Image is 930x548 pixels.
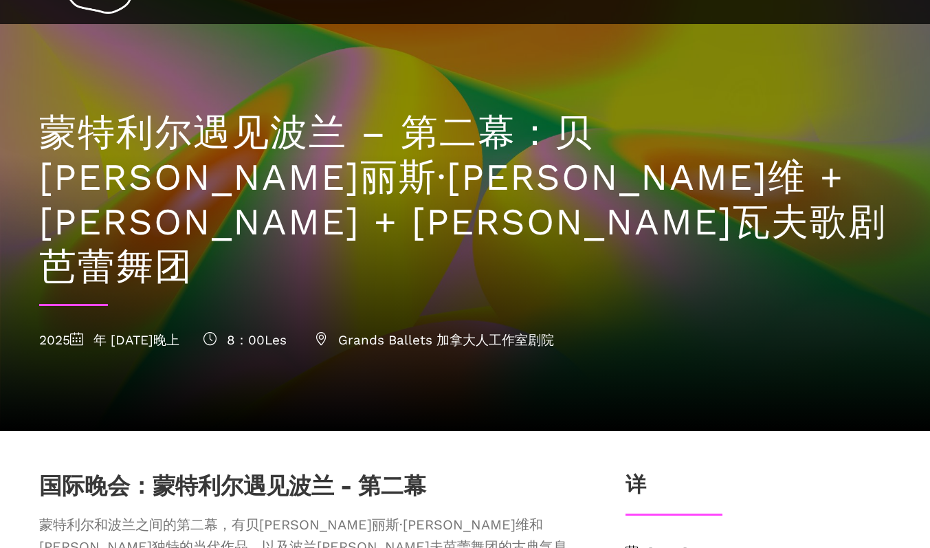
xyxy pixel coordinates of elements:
[39,472,426,499] font: 国际晚会：蒙特利尔遇见波兰 - 第二幕
[39,330,892,351] div: 晚上
[203,332,287,348] span: 8：00Les
[39,111,892,289] h1: 蒙特利尔遇见波兰 – 第二幕：贝[PERSON_NAME]丽斯·[PERSON_NAME]维 + [PERSON_NAME] + [PERSON_NAME]瓦夫歌剧芭蕾舞团
[625,472,646,496] font: 详
[39,332,153,348] span: 2025 年 [DATE]
[315,332,554,348] span: Grands Ballets 加拿大人工作室剧院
